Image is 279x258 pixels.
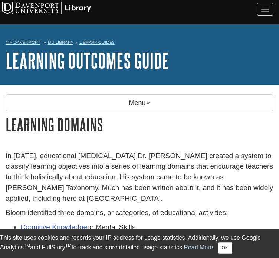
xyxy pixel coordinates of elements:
[6,208,273,218] p: Bloom identified three domains, or categories, of educational activities:
[6,49,169,72] a: Learning Outcomes Guide
[24,243,30,248] sup: TM
[79,40,115,45] a: Library Guides
[6,94,273,111] p: Menu
[48,40,73,45] a: DU Library
[6,151,273,204] p: In [DATE], educational [MEDICAL_DATA] Dr. [PERSON_NAME] created a system to classify learning obj...
[20,223,87,231] a: Cognitive Knowledge
[218,242,232,254] button: Close
[184,244,213,251] a: Read More
[20,222,273,233] li: or Mental Skills
[6,39,40,46] a: My Davenport
[65,243,72,248] sup: TM
[6,115,273,134] h1: Learning Domains
[2,2,91,14] img: Davenport University Logo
